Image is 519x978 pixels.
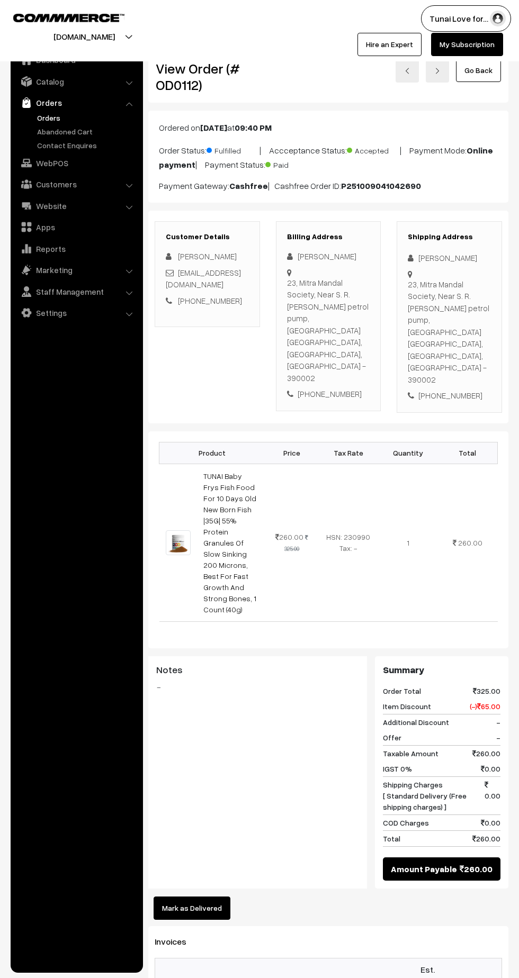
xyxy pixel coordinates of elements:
[347,142,400,156] span: Accepted
[481,763,500,774] span: 0.00
[159,442,265,464] th: Product
[13,153,139,173] a: WebPOS
[496,717,500,728] span: -
[472,833,500,844] span: 260.00
[319,442,378,464] th: Tax Rate
[16,23,152,50] button: [DOMAIN_NAME]
[383,763,412,774] span: IGST 0%
[472,748,500,759] span: 260.00
[13,11,106,23] a: COMMMERCE
[287,250,370,262] div: [PERSON_NAME]
[34,140,139,151] a: Contact Enquires
[154,897,230,920] button: Mark as Delivered
[178,251,237,261] span: [PERSON_NAME]
[13,72,139,91] a: Catalog
[408,252,491,264] div: [PERSON_NAME]
[383,817,429,828] span: COD Charges
[13,93,139,112] a: Orders
[275,532,303,541] span: 260.00
[166,530,191,555] img: L-05-Hatchery.jpg
[178,296,242,305] a: [PHONE_NUMBER]
[470,701,500,712] span: (-) 65.00
[13,282,139,301] a: Staff Management
[383,779,485,812] span: Shipping Charges [ Standard Delivery (Free shipping charges) ]
[34,126,139,137] a: Abandoned Cart
[235,122,272,133] b: 09:40 PM
[473,685,500,696] span: 325.00
[383,833,400,844] span: Total
[203,472,256,614] a: TUNAI Baby Frys Fish Food For 10 Days Old New Born Fish |35G| 55% Protein Granules Of Slow Sinkin...
[326,532,370,553] span: HSN: 230990 Tax: -
[13,218,139,237] a: Apps
[485,779,500,812] span: 0.00
[404,68,410,74] img: left-arrow.png
[391,863,457,875] span: Amount Payable
[166,268,241,289] a: [EMAIL_ADDRESS][DOMAIN_NAME]
[431,33,503,56] a: My Subscription
[155,936,199,947] span: Invoices
[13,303,139,322] a: Settings
[13,14,124,22] img: COMMMERCE
[287,232,370,241] h3: Billing Address
[378,442,437,464] th: Quantity
[13,196,139,215] a: Website
[200,122,227,133] b: [DATE]
[156,664,359,676] h3: Notes
[437,442,497,464] th: Total
[383,717,449,728] span: Additional Discount
[156,681,359,693] blockquote: -
[341,180,421,191] b: P251009041042690
[287,277,370,384] div: 23, Mitra Mandal Society, Near S. R. [PERSON_NAME] petrol pump, [GEOGRAPHIC_DATA] [GEOGRAPHIC_DAT...
[13,260,139,279] a: Marketing
[265,157,318,170] span: Paid
[408,278,491,386] div: 23, Mitra Mandal Society, Near S. R. [PERSON_NAME] petrol pump, [GEOGRAPHIC_DATA] [GEOGRAPHIC_DAT...
[156,60,260,93] h2: View Order (# OD0112)
[357,33,422,56] a: Hire an Expert
[159,142,498,171] p: Order Status: | Accceptance Status: | Payment Mode: | Payment Status:
[383,685,421,696] span: Order Total
[383,664,500,676] h3: Summary
[383,732,401,743] span: Offer
[456,59,501,82] a: Go Back
[408,232,491,241] h3: Shipping Address
[13,239,139,258] a: Reports
[159,179,498,192] p: Payment Gateway: | Cashfree Order ID:
[13,175,139,194] a: Customers
[159,121,498,134] p: Ordered on at
[460,863,493,875] span: 260.00
[434,68,441,74] img: right-arrow.png
[421,5,511,32] button: Tunai Love for…
[229,180,268,191] b: Cashfree
[481,817,500,828] span: 0.00
[265,442,319,464] th: Price
[383,701,431,712] span: Item Discount
[408,390,491,402] div: [PHONE_NUMBER]
[383,748,439,759] span: Taxable Amount
[496,732,500,743] span: -
[407,538,409,547] span: 1
[166,232,249,241] h3: Customer Details
[207,142,259,156] span: Fulfilled
[287,388,370,400] div: [PHONE_NUMBER]
[34,112,139,123] a: Orders
[490,11,506,26] img: user
[458,538,482,547] span: 260.00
